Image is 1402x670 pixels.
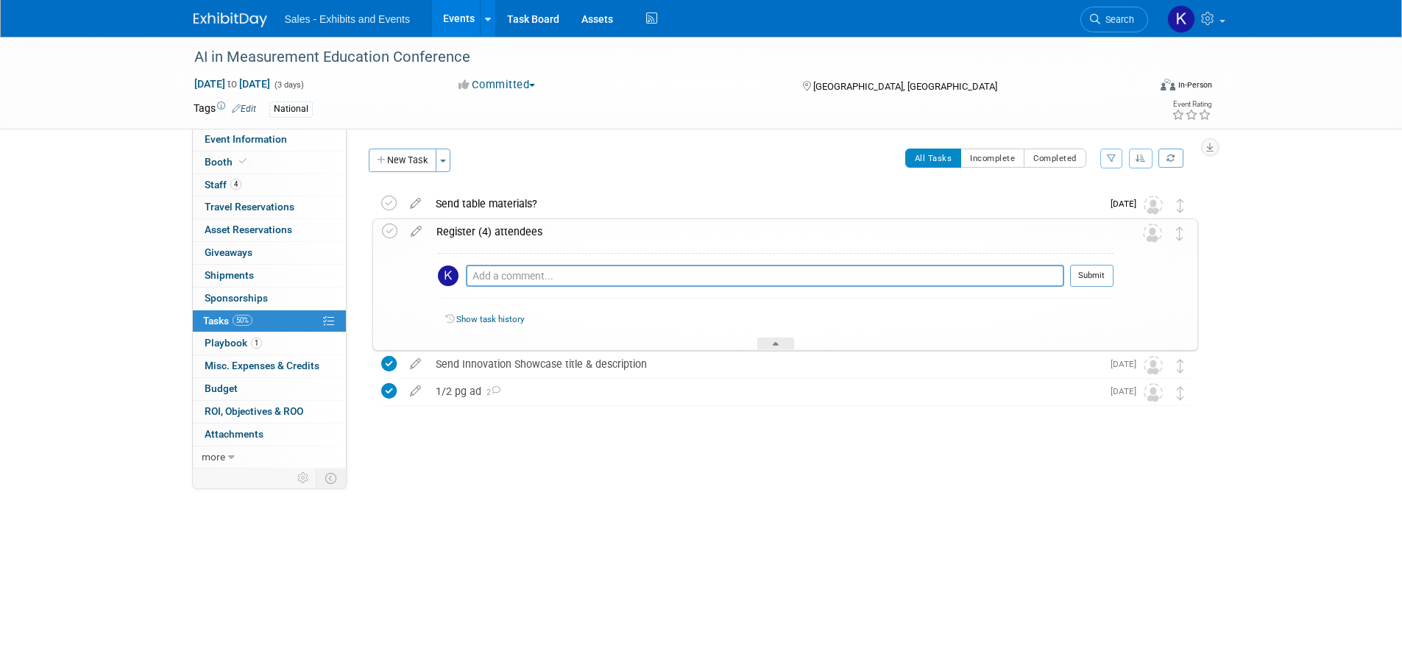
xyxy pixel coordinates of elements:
a: edit [403,357,428,371]
a: Refresh [1158,149,1183,168]
span: [DATE] [1111,199,1144,209]
a: Search [1080,7,1148,32]
a: more [193,446,346,468]
span: Misc. Expenses & Credits [205,360,319,371]
div: Event Format [1061,76,1213,99]
span: Shipments [205,269,254,281]
span: ROI, Objectives & ROO [205,405,303,417]
a: Sponsorships [193,288,346,310]
div: In-Person [1178,79,1212,90]
a: edit [403,225,429,238]
a: Staff4 [193,174,346,196]
button: Incomplete [960,149,1024,168]
td: Toggle Event Tabs [316,468,346,488]
div: Register (4) attendees [429,219,1114,244]
span: Sales - Exhibits and Events [285,13,410,25]
a: edit [403,385,428,398]
a: Asset Reservations [193,219,346,241]
div: Send table materials? [428,191,1102,216]
div: National [269,101,313,117]
span: 2 [481,388,500,397]
span: [GEOGRAPHIC_DATA], [GEOGRAPHIC_DATA] [813,81,997,92]
a: ROI, Objectives & ROO [193,401,346,423]
img: Unassigned [1143,224,1162,243]
button: Committed [453,77,541,93]
div: Send Innovation Showcase title & description [428,352,1102,377]
span: Sponsorships [205,292,268,304]
a: Show task history [456,314,524,324]
img: Kara Haven [438,265,459,286]
a: Tasks50% [193,310,346,332]
button: Submit [1070,265,1114,287]
a: Attachments [193,424,346,446]
span: 1 [251,338,262,349]
a: Travel Reservations [193,196,346,218]
button: All Tasks [905,149,962,168]
div: 1/2 pg ad [428,379,1102,404]
img: Unassigned [1144,196,1163,215]
span: Travel Reservations [205,201,294,213]
a: Giveaways [193,242,346,264]
a: Playbook1 [193,332,346,354]
div: Event Rating [1172,101,1211,108]
a: edit [403,197,428,210]
a: Booth [193,152,346,174]
td: Tags [194,101,256,118]
span: Staff [205,179,241,190]
span: Booth [205,156,249,168]
span: Giveaways [205,246,252,258]
span: [DATE] [1111,359,1144,369]
span: (3 days) [273,80,304,90]
button: New Task [369,149,436,172]
span: Event Information [205,133,287,145]
i: Move task [1176,227,1183,240]
a: Misc. Expenses & Credits [193,355,346,377]
span: Asset Reservations [205,224,292,235]
i: Move task [1177,199,1184,213]
img: Format-Inperson.png [1161,79,1175,90]
img: ExhibitDay [194,13,267,27]
img: Unassigned [1144,383,1163,402]
i: Move task [1177,359,1184,373]
a: Shipments [193,265,346,287]
span: [DATE] [1111,386,1144,396]
span: more [202,451,225,463]
a: Event Information [193,129,346,151]
span: Playbook [205,337,262,349]
div: AI in Measurement Education Conference [189,44,1126,71]
span: [DATE] [DATE] [194,77,271,90]
a: Budget [193,378,346,400]
td: Personalize Event Tab Strip [291,468,316,488]
img: Kara Haven [1167,5,1195,33]
span: Tasks [203,315,252,327]
button: Completed [1024,149,1086,168]
span: Attachments [205,428,263,440]
span: 4 [230,179,241,190]
span: Budget [205,382,238,394]
span: to [225,78,239,90]
img: Unassigned [1144,356,1163,375]
span: Search [1100,14,1134,25]
span: 50% [233,315,252,326]
a: Edit [232,104,256,114]
i: Booth reservation complete [239,157,247,165]
i: Move task [1177,386,1184,400]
